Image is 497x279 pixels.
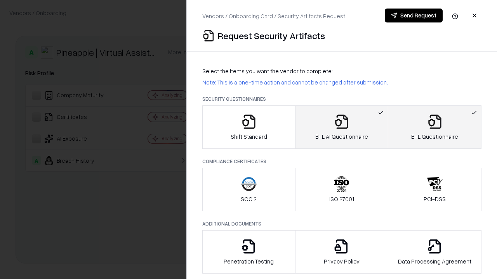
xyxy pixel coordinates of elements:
[202,220,481,227] p: Additional Documents
[295,168,389,211] button: ISO 27001
[424,195,446,203] p: PCI-DSS
[231,133,267,141] p: Shift Standard
[385,9,443,22] button: Send Request
[388,168,481,211] button: PCI-DSS
[202,158,481,165] p: Compliance Certificates
[202,78,481,86] p: Note: This is a one-time action and cannot be changed after submission.
[329,195,354,203] p: ISO 27001
[202,230,295,274] button: Penetration Testing
[224,257,274,265] p: Penetration Testing
[388,105,481,149] button: B+L Questionnaire
[324,257,360,265] p: Privacy Policy
[202,105,295,149] button: Shift Standard
[411,133,458,141] p: B+L Questionnaire
[295,105,389,149] button: B+L AI Questionnaire
[202,96,481,102] p: Security Questionnaires
[218,29,325,42] p: Request Security Artifacts
[388,230,481,274] button: Data Processing Agreement
[202,168,295,211] button: SOC 2
[202,12,345,20] p: Vendors / Onboarding Card / Security Artifacts Request
[295,230,389,274] button: Privacy Policy
[315,133,368,141] p: B+L AI Questionnaire
[241,195,257,203] p: SOC 2
[202,67,481,75] p: Select the items you want the vendor to complete:
[398,257,471,265] p: Data Processing Agreement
